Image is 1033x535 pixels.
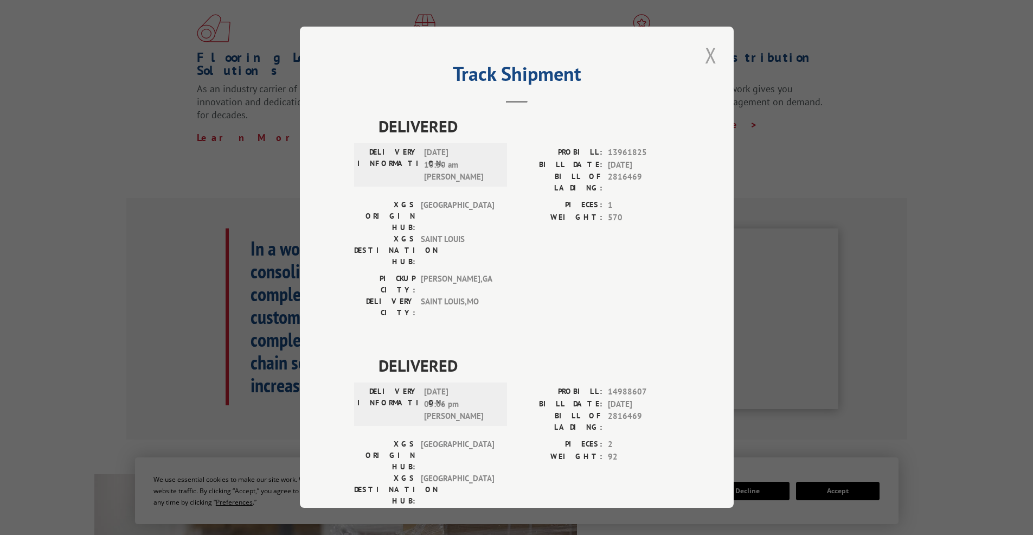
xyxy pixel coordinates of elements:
label: PICKUP CITY: [354,273,415,296]
span: [GEOGRAPHIC_DATA] [421,473,494,507]
span: 14988607 [608,386,679,398]
span: [DATE] [608,398,679,411]
label: PIECES: [517,438,602,451]
span: 2 [608,438,679,451]
span: 2816469 [608,171,679,194]
span: [DATE] 10:30 am [PERSON_NAME] [424,147,497,183]
span: [DATE] [608,159,679,171]
label: XGS DESTINATION HUB: [354,233,415,267]
label: DELIVERY CITY: [354,296,415,319]
label: WEIGHT: [517,212,602,224]
label: DELIVERY INFORMATION: [357,147,419,183]
span: SAINT LOUIS , MO [421,296,494,319]
span: [PERSON_NAME] , GA [421,273,494,296]
span: [DATE] 05:06 pm [PERSON_NAME] [424,386,497,423]
span: DELIVERED [378,114,679,138]
label: BILL OF LADING: [517,171,602,194]
label: WEIGHT: [517,451,602,463]
label: BILL DATE: [517,159,602,171]
label: PIECES: [517,199,602,212]
span: DELIVERED [378,353,679,378]
span: 2816469 [608,410,679,433]
span: 13961825 [608,147,679,159]
span: 570 [608,212,679,224]
label: BILL DATE: [517,398,602,411]
label: XGS ORIGIN HUB: [354,438,415,473]
span: SAINT LOUIS [421,233,494,267]
label: PROBILL: [517,386,602,398]
label: PROBILL: [517,147,602,159]
span: [GEOGRAPHIC_DATA] [421,438,494,473]
label: BILL OF LADING: [517,410,602,433]
h2: Track Shipment [354,66,679,87]
span: 1 [608,199,679,212]
button: Close modal [702,40,720,70]
span: [GEOGRAPHIC_DATA] [421,199,494,233]
label: XGS ORIGIN HUB: [354,199,415,233]
span: 92 [608,451,679,463]
label: XGS DESTINATION HUB: [354,473,415,507]
label: DELIVERY INFORMATION: [357,386,419,423]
